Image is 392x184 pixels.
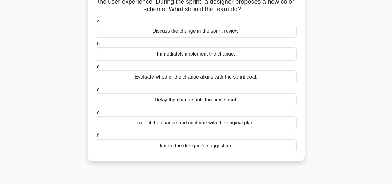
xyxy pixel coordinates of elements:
[97,133,100,138] span: f.
[96,93,297,106] div: Delay the change until the next sprint.
[97,87,101,92] span: d.
[96,25,297,38] div: Discuss the change in the sprint review.
[96,116,297,129] div: Reject the change and continue with the original plan.
[96,70,297,83] div: Evaluate whether the change aligns with the sprint goal.
[96,47,297,61] div: Immediately implement the change.
[97,64,101,69] span: c.
[97,18,101,23] span: a.
[96,139,297,152] div: Ignore the designer's suggestion.
[97,110,101,115] span: e.
[97,41,101,46] span: b.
